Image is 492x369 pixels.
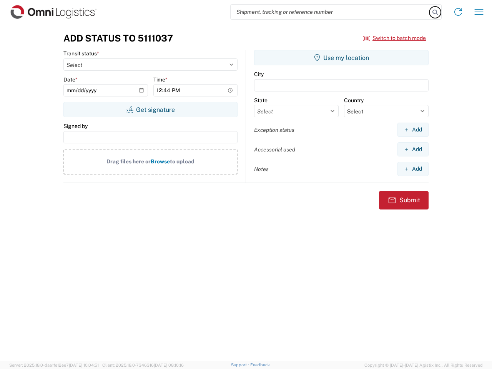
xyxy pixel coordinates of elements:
span: [DATE] 08:10:16 [154,363,184,367]
h3: Add Status to 5111037 [63,33,173,44]
label: Transit status [63,50,99,57]
span: [DATE] 10:04:51 [69,363,99,367]
button: Add [397,123,429,137]
a: Support [231,362,250,367]
span: Server: 2025.18.0-daa1fe12ee7 [9,363,99,367]
label: Accessorial used [254,146,295,153]
label: State [254,97,268,104]
label: Notes [254,166,269,173]
label: Signed by [63,123,88,130]
label: Exception status [254,126,294,133]
button: Switch to batch mode [363,32,426,45]
label: Time [153,76,168,83]
label: Country [344,97,364,104]
span: Drag files here or [106,158,151,165]
input: Shipment, tracking or reference number [231,5,430,19]
span: to upload [170,158,194,165]
button: Get signature [63,102,238,117]
span: Copyright © [DATE]-[DATE] Agistix Inc., All Rights Reserved [364,362,483,369]
span: Client: 2025.18.0-7346316 [102,363,184,367]
span: Browse [151,158,170,165]
button: Submit [379,191,429,209]
a: Feedback [250,362,270,367]
button: Use my location [254,50,429,65]
button: Add [397,142,429,156]
button: Add [397,162,429,176]
label: City [254,71,264,78]
label: Date [63,76,78,83]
